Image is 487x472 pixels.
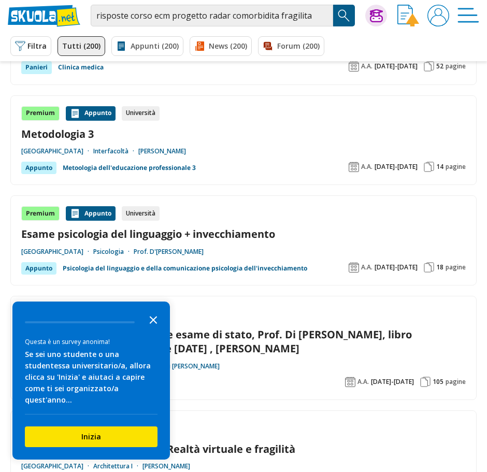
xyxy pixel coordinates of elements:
span: 52 [436,62,443,70]
img: Invia appunto [397,5,419,26]
div: Appunto [66,206,116,221]
span: [DATE]-[DATE] [371,378,414,386]
a: [GEOGRAPHIC_DATA] [21,462,93,470]
img: Anno accademico [349,262,359,273]
a: [PERSON_NAME] [142,462,190,470]
a: Appunti (200) [111,36,183,56]
span: A.A. [361,62,373,70]
button: Close the survey [143,309,164,330]
img: Pagine [424,162,434,172]
img: Cerca appunti, riassunti o versioni [336,8,352,23]
img: Anno accademico [349,162,359,172]
a: Psicologia del linguaggio e della comunicazione psicologia dell'invecchiamento [63,262,307,275]
span: A.A. [361,163,373,171]
img: Anno accademico [349,61,359,71]
img: Pagine [420,377,431,387]
div: Premium [21,206,60,221]
span: A.A. [357,378,369,386]
button: Search Button [333,5,355,26]
div: Se sei uno studente o una studentessa universitario/a, allora clicca su 'Inizia' e aiutaci a capi... [25,349,157,406]
button: Inizia [25,426,157,447]
img: Chiedi Tutor AI [370,9,383,22]
span: pagine [446,62,466,70]
span: pagine [446,163,466,171]
img: Anno accademico [345,377,355,387]
input: Cerca appunti, riassunti o versioni [91,5,333,26]
a: News (200) [190,36,252,56]
div: Panieri [21,61,52,74]
span: 18 [436,263,443,271]
img: Pagine [424,262,434,273]
a: Architettura I [93,462,142,470]
div: Università [122,106,160,121]
span: 105 [433,378,443,386]
img: Appunti contenuto [70,108,80,119]
div: Appunto [21,262,56,275]
span: 14 [436,163,443,171]
button: Filtra [10,36,51,56]
img: User avatar [427,5,449,26]
span: pagine [446,378,466,386]
a: Tutti (200) [58,36,105,56]
a: Forum (200) [258,36,324,56]
img: News filtro contenuto [194,41,205,51]
a: Prof. Di [PERSON_NAME] [148,362,220,370]
a: Metodologia 3 [21,127,466,141]
a: Metoologia dell'educazione professionale 3 [63,162,196,174]
a: [PERSON_NAME] [138,147,186,155]
img: Appunti contenuto [70,208,80,219]
a: Clinica medica [58,61,104,74]
span: [DATE]-[DATE] [375,163,418,171]
span: [DATE]-[DATE] [375,263,418,271]
a: Interfacoltà [93,147,138,155]
span: pagine [446,263,466,271]
a: Appunti corso Grandi sfide - Realtà virtuale e fragilità [21,442,466,456]
img: Appunti filtro contenuto [116,41,126,51]
span: A.A. [361,263,373,271]
div: Survey [12,302,170,460]
img: Menù [457,5,479,26]
a: Riassunto esame Abilitazione esame di stato, Prof. Di [PERSON_NAME], libro consigliato Assistente... [21,327,466,355]
a: [GEOGRAPHIC_DATA] [21,147,93,155]
img: Pagine [424,61,434,71]
a: [GEOGRAPHIC_DATA] [21,248,93,256]
img: Filtra filtri mobile [15,41,25,51]
a: Prof. D'[PERSON_NAME] [134,248,204,256]
div: Appunto [66,106,116,121]
a: Psicologia [93,248,134,256]
div: Appunto [21,162,56,174]
div: Università [122,206,160,221]
a: Esame psicologia del linguaggio + invecchiamento [21,227,466,241]
img: Forum filtro contenuto [263,41,273,51]
div: Premium [21,106,60,121]
span: [DATE]-[DATE] [375,62,418,70]
div: Questa è un survey anonima! [25,337,157,347]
